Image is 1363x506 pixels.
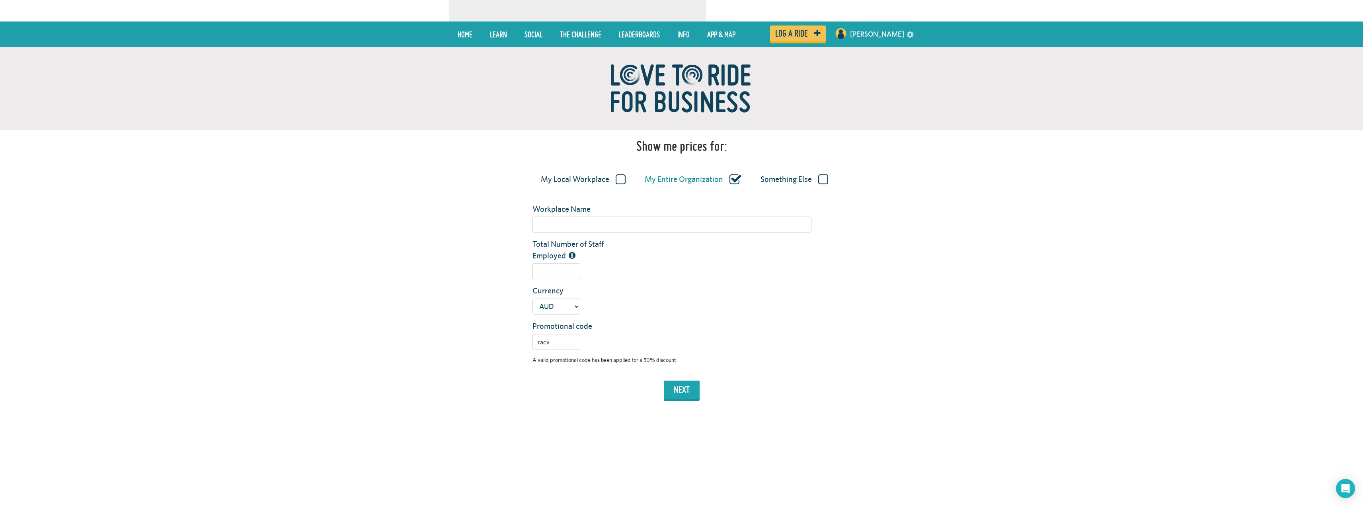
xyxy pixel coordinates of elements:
[645,174,741,185] label: My Entire Organization
[582,47,781,130] img: ltr_for_biz-e6001c5fe4d5a622ce57f6846a52a92b55b8f49da94d543b329e0189dcabf444.png
[569,252,575,260] i: The total number of people employed by this organization/workplace, including part time staff.
[760,174,828,185] label: Something Else
[907,30,914,38] a: settings drop down toggle
[835,27,847,40] img: User profile image
[532,356,909,364] div: A valid promotional code has been applied for a 50% discount
[701,24,741,44] a: App & Map
[613,24,666,44] a: Leaderboards
[526,238,624,261] label: Total Number of Staff Employed
[526,203,624,215] label: Workplace Name
[519,24,548,44] a: Social
[671,24,696,44] a: Info
[452,24,478,44] a: Home
[850,25,904,44] a: [PERSON_NAME]
[526,285,624,297] label: Currency
[770,25,826,41] a: Log a ride
[554,24,607,44] a: The Challenge
[636,138,727,154] h1: Show me prices for:
[484,24,513,44] a: LEARN
[664,381,700,399] button: next
[526,320,624,332] label: Promotional code
[775,30,808,37] span: Log a ride
[541,174,626,185] label: My Local Workplace
[1336,479,1355,498] div: Open Intercom Messenger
